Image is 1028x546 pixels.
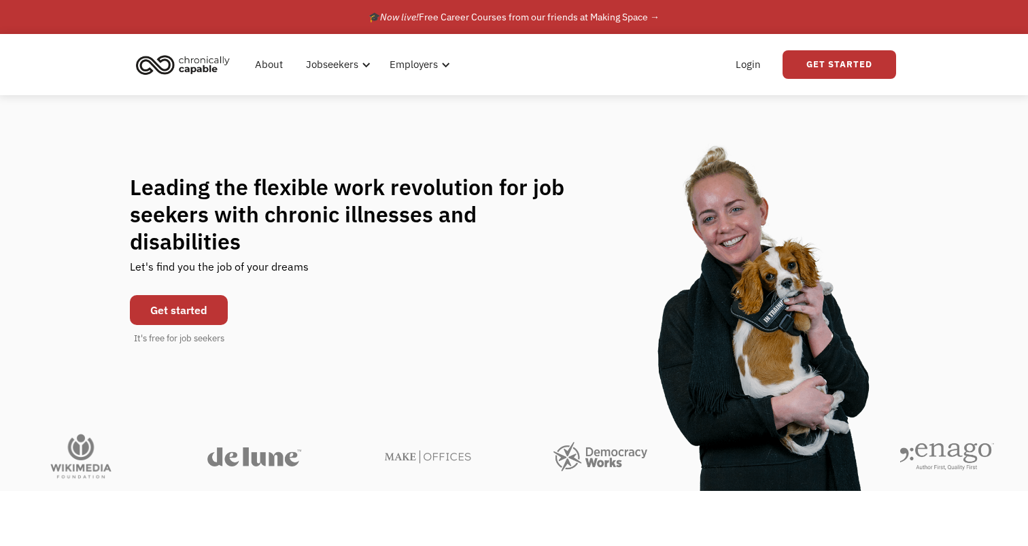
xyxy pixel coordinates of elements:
[247,43,291,86] a: About
[132,50,234,80] img: Chronically Capable logo
[381,43,454,86] div: Employers
[298,43,375,86] div: Jobseekers
[369,9,659,25] div: 🎓 Free Career Courses from our friends at Making Space →
[390,56,438,73] div: Employers
[134,332,224,345] div: It's free for job seekers
[130,173,591,255] h1: Leading the flexible work revolution for job seekers with chronic illnesses and disabilities
[130,295,228,325] a: Get started
[132,50,240,80] a: home
[306,56,358,73] div: Jobseekers
[380,11,419,23] em: Now live!
[783,50,896,79] a: Get Started
[727,43,769,86] a: Login
[130,255,309,288] div: Let's find you the job of your dreams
